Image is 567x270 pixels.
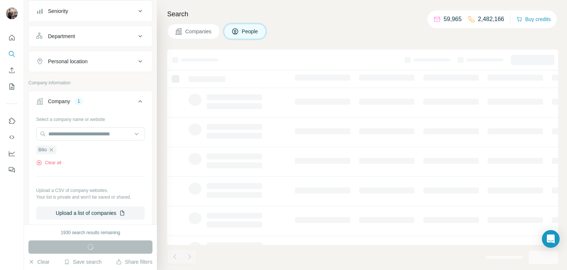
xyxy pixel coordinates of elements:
[36,113,145,123] div: Select a company name or website
[6,114,18,128] button: Use Surfe on LinkedIn
[6,147,18,160] button: Dashboard
[6,31,18,44] button: Quick start
[38,146,47,153] span: Bilio
[64,258,102,266] button: Save search
[6,80,18,93] button: My lists
[36,159,61,166] button: Clear all
[48,58,87,65] div: Personal location
[36,194,145,200] p: Your list is private and won't be saved or shared.
[29,2,152,20] button: Seniority
[444,15,462,24] p: 59,965
[29,27,152,45] button: Department
[242,28,259,35] span: People
[6,131,18,144] button: Use Surfe API
[478,15,504,24] p: 2,482,166
[28,258,49,266] button: Clear
[48,7,68,15] div: Seniority
[28,80,152,86] p: Company information
[6,47,18,61] button: Search
[185,28,212,35] span: Companies
[29,92,152,113] button: Company1
[116,258,152,266] button: Share filters
[542,230,560,248] div: Open Intercom Messenger
[29,53,152,70] button: Personal location
[61,229,120,236] div: 1930 search results remaining
[6,7,18,19] img: Avatar
[36,206,145,220] button: Upload a list of companies
[48,33,75,40] div: Department
[167,9,558,19] h4: Search
[48,98,70,105] div: Company
[6,163,18,176] button: Feedback
[75,98,83,105] div: 1
[36,187,145,194] p: Upload a CSV of company websites.
[516,14,551,24] button: Buy credits
[6,64,18,77] button: Enrich CSV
